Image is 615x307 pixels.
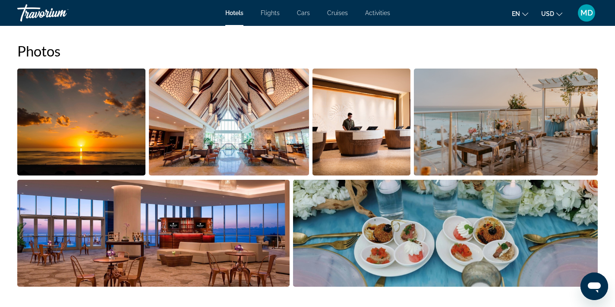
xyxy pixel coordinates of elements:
[365,9,390,16] a: Activities
[297,9,310,16] a: Cars
[580,273,608,300] iframe: Button to launch messaging window
[414,68,598,176] button: Open full-screen image slider
[512,7,528,20] button: Change language
[575,4,598,22] button: User Menu
[580,9,593,17] span: MD
[17,179,290,287] button: Open full-screen image slider
[17,68,145,176] button: Open full-screen image slider
[17,42,598,60] h2: Photos
[541,7,562,20] button: Change currency
[17,2,104,24] a: Travorium
[225,9,243,16] a: Hotels
[327,9,348,16] a: Cruises
[293,179,598,287] button: Open full-screen image slider
[512,10,520,17] span: en
[541,10,554,17] span: USD
[149,68,309,176] button: Open full-screen image slider
[312,68,410,176] button: Open full-screen image slider
[261,9,280,16] a: Flights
